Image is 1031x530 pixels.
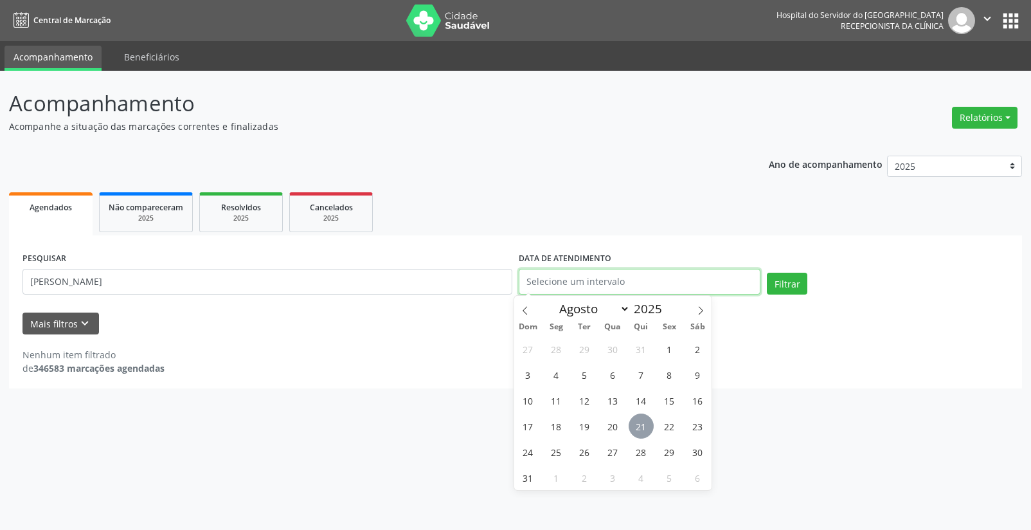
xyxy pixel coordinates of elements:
span: Agosto 20, 2025 [600,414,625,439]
span: Agosto 26, 2025 [572,439,597,464]
span: Central de Marcação [33,15,111,26]
select: Month [553,300,631,318]
span: Agosto 5, 2025 [572,362,597,387]
span: Agosto 24, 2025 [515,439,541,464]
span: Agosto 15, 2025 [657,388,682,413]
i:  [980,12,994,26]
div: Nenhum item filtrado [22,348,165,361]
div: Hospital do Servidor do [GEOGRAPHIC_DATA] [776,10,944,21]
span: Agosto 29, 2025 [657,439,682,464]
label: PESQUISAR [22,249,66,269]
a: Central de Marcação [9,10,111,31]
span: Sex [655,323,683,331]
input: Year [630,300,672,317]
span: Julho 29, 2025 [572,336,597,361]
p: Acompanhe a situação das marcações correntes e finalizadas [9,120,718,133]
span: Agosto 2, 2025 [685,336,710,361]
span: Agosto 17, 2025 [515,414,541,439]
i: keyboard_arrow_down [78,316,92,331]
button: apps [1000,10,1022,32]
span: Agosto 4, 2025 [544,362,569,387]
span: Setembro 4, 2025 [629,465,654,490]
span: Agosto 21, 2025 [629,414,654,439]
div: 2025 [209,214,273,223]
span: Agosto 9, 2025 [685,362,710,387]
div: 2025 [299,214,363,223]
span: Agosto 25, 2025 [544,439,569,464]
span: Qui [627,323,655,331]
button: Filtrar [767,273,807,295]
span: Recepcionista da clínica [841,21,944,32]
button:  [975,7,1000,34]
span: Não compareceram [109,202,183,213]
span: Agosto 14, 2025 [629,388,654,413]
span: Agosto 28, 2025 [629,439,654,464]
p: Ano de acompanhamento [769,156,883,172]
span: Agosto 8, 2025 [657,362,682,387]
span: Setembro 1, 2025 [544,465,569,490]
button: Mais filtroskeyboard_arrow_down [22,313,99,335]
img: img [948,7,975,34]
span: Cancelados [310,202,353,213]
p: Acompanhamento [9,87,718,120]
span: Agosto 18, 2025 [544,414,569,439]
span: Agosto 23, 2025 [685,414,710,439]
span: Agosto 13, 2025 [600,388,625,413]
span: Agosto 27, 2025 [600,439,625,464]
span: Agosto 3, 2025 [515,362,541,387]
span: Agosto 16, 2025 [685,388,710,413]
span: Sáb [683,323,712,331]
span: Seg [542,323,570,331]
span: Julho 27, 2025 [515,336,541,361]
span: Agosto 19, 2025 [572,414,597,439]
span: Agosto 30, 2025 [685,439,710,464]
label: DATA DE ATENDIMENTO [519,249,611,269]
span: Setembro 2, 2025 [572,465,597,490]
a: Beneficiários [115,46,188,68]
span: Qua [598,323,627,331]
span: Agosto 31, 2025 [515,465,541,490]
span: Agosto 7, 2025 [629,362,654,387]
button: Relatórios [952,107,1018,129]
span: Agosto 12, 2025 [572,388,597,413]
span: Dom [514,323,542,331]
strong: 346583 marcações agendadas [33,362,165,374]
span: Julho 30, 2025 [600,336,625,361]
span: Setembro 5, 2025 [657,465,682,490]
span: Julho 31, 2025 [629,336,654,361]
span: Setembro 3, 2025 [600,465,625,490]
span: Agendados [30,202,72,213]
span: Agosto 6, 2025 [600,362,625,387]
input: Nome, código do beneficiário ou CPF [22,269,512,295]
span: Ter [570,323,598,331]
span: Agosto 11, 2025 [544,388,569,413]
input: Selecione um intervalo [519,269,760,295]
div: 2025 [109,214,183,223]
span: Julho 28, 2025 [544,336,569,361]
div: de [22,361,165,375]
span: Agosto 1, 2025 [657,336,682,361]
span: Resolvidos [221,202,261,213]
a: Acompanhamento [4,46,102,71]
span: Agosto 10, 2025 [515,388,541,413]
span: Setembro 6, 2025 [685,465,710,490]
span: Agosto 22, 2025 [657,414,682,439]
